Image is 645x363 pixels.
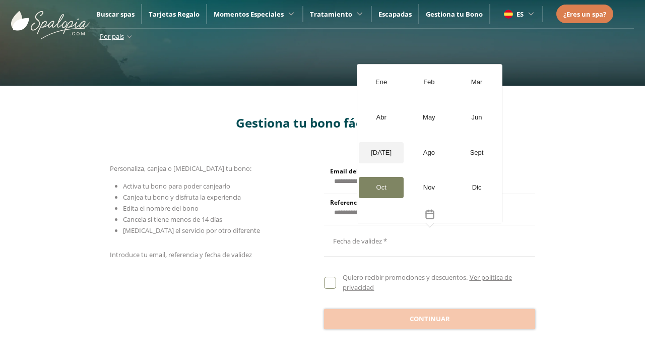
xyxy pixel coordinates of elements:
span: Por país [100,32,124,41]
a: Gestiona tu Bono [426,10,483,19]
span: Canjea tu bono y disfruta la experiencia [123,193,241,202]
span: Continuar [410,314,450,324]
button: Toggle overlay [357,205,502,223]
img: ImgLogoSpalopia.BvClDcEz.svg [11,1,90,39]
span: Gestiona tu bono fácilmente [236,114,409,131]
span: [MEDICAL_DATA] el servicio por otro diferente [123,226,260,235]
a: ¿Eres un spa? [563,9,606,20]
span: Edita el nombre del bono [123,204,199,213]
button: Continuar [324,309,535,329]
span: Cancela si tiene menos de 14 días [123,215,222,224]
div: Oct [359,177,404,198]
div: Feb [407,72,451,93]
a: Buscar spas [96,10,135,19]
div: Nov [407,177,451,198]
div: May [407,107,451,128]
a: Tarjetas Regalo [149,10,200,19]
div: Abr [359,107,404,128]
div: Mar [455,72,499,93]
a: Ver política de privacidad [343,273,511,292]
div: Dic [455,177,499,198]
span: Personaliza, canjea o [MEDICAL_DATA] tu bono: [110,164,251,173]
a: Escapadas [378,10,412,19]
div: Jun [455,107,499,128]
div: Ago [407,142,451,163]
span: Activa tu bono para poder canjearlo [123,181,230,191]
div: Ene [359,72,404,93]
span: Quiero recibir promociones y descuentos. [343,273,468,282]
div: Sept [455,142,499,163]
div: [DATE] [359,142,404,163]
span: Introduce tu email, referencia y fecha de validez [110,250,252,259]
span: ¿Eres un spa? [563,10,606,19]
